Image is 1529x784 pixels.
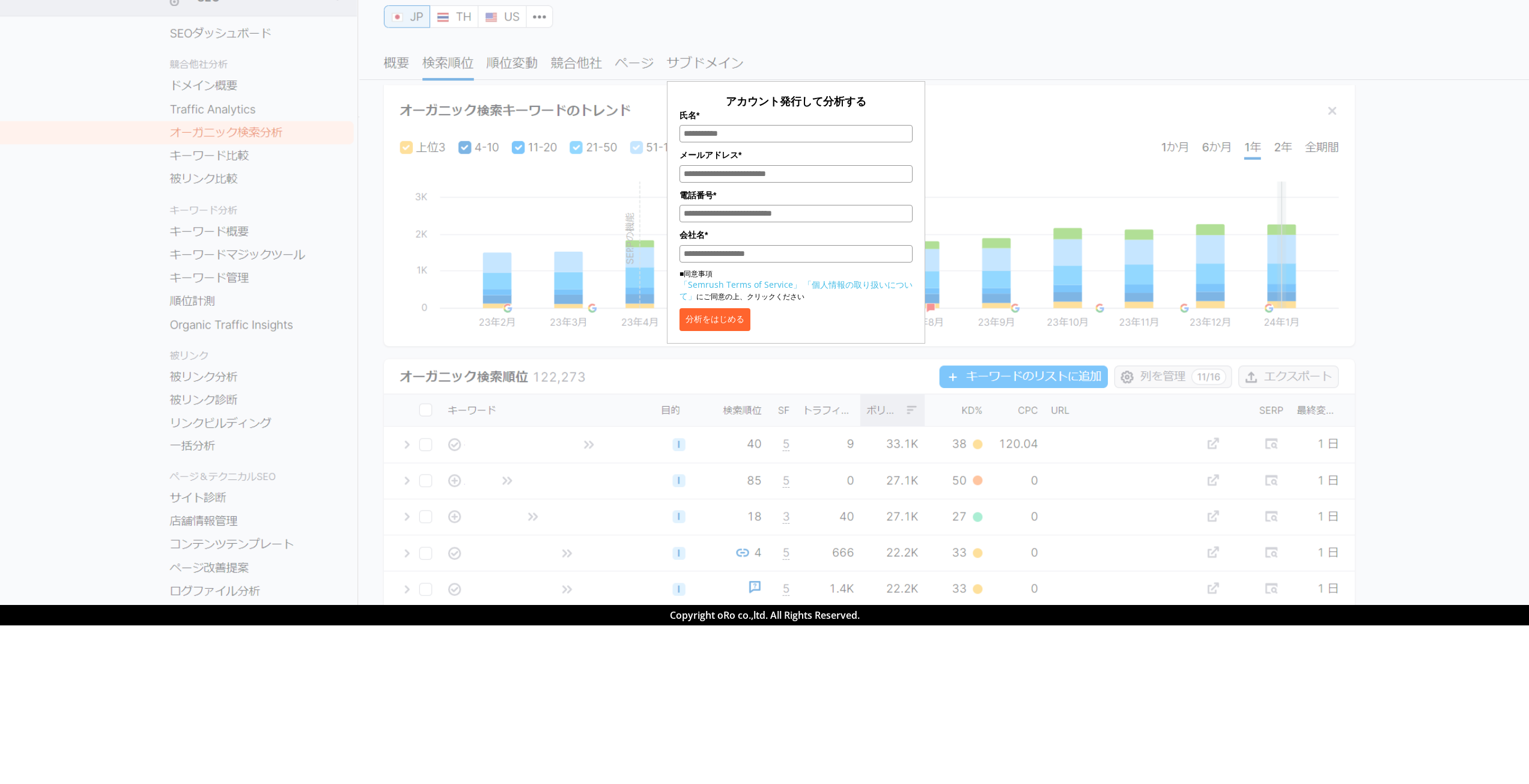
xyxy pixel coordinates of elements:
[679,308,750,331] button: 分析をはじめる
[679,279,801,290] a: 「Semrush Terms of Service」
[679,279,913,302] a: 「個人情報の取り扱いについて」
[679,269,913,302] p: ■同意事項 にご同意の上、クリックください
[679,148,913,162] label: メールアドレス*
[679,189,913,202] label: 電話番号*
[670,609,860,622] span: Copyright oRo co.,ltd. All Rights Reserved.
[726,94,866,108] span: アカウント発行して分析する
